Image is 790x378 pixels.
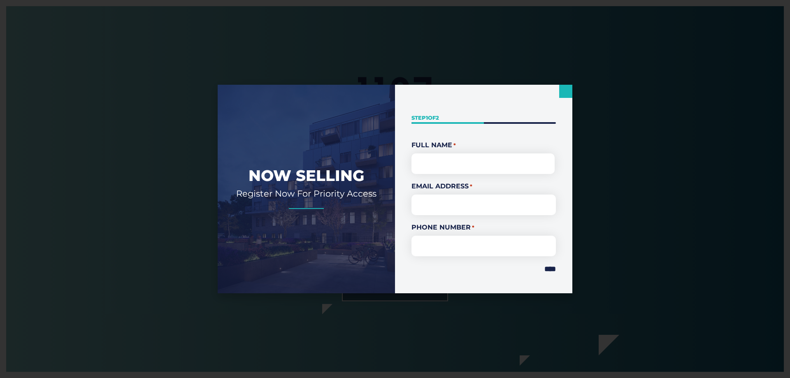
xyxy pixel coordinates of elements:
[411,223,556,232] label: Phone Number
[411,114,556,122] p: Step of
[230,188,383,199] h2: Register Now For Priority Access
[559,85,572,98] a: Close
[411,181,556,191] label: Email Address
[426,114,428,121] span: 1
[230,166,383,186] h2: Now Selling
[411,140,556,150] legend: Full Name
[436,114,439,121] span: 2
